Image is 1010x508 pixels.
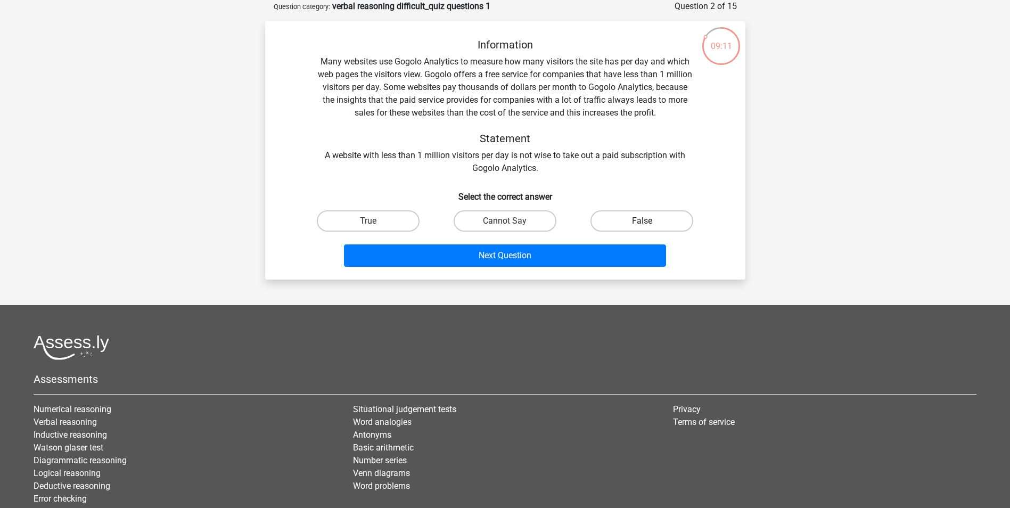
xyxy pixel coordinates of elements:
a: Number series [353,455,407,465]
a: Diagrammatic reasoning [34,455,127,465]
img: Assessly logo [34,335,109,360]
a: Venn diagrams [353,468,410,478]
a: Logical reasoning [34,468,101,478]
a: Word analogies [353,417,412,427]
strong: verbal reasoning difficult_quiz questions 1 [332,1,490,11]
label: False [590,210,693,232]
small: Question category: [274,3,330,11]
a: Situational judgement tests [353,404,456,414]
a: Error checking [34,494,87,504]
h5: Assessments [34,373,976,386]
h5: Statement [316,132,694,145]
h5: Information [316,38,694,51]
a: Numerical reasoning [34,404,111,414]
div: 09:11 [701,26,741,53]
a: Deductive reasoning [34,481,110,491]
div: Many websites use Gogolo Analytics to measure how many visitors the site has per day and which we... [282,38,728,175]
h6: Select the correct answer [282,183,728,202]
button: Next Question [344,244,666,267]
a: Watson glaser test [34,443,103,453]
a: Antonyms [353,430,391,440]
a: Verbal reasoning [34,417,97,427]
a: Terms of service [673,417,735,427]
label: Cannot Say [454,210,556,232]
a: Inductive reasoning [34,430,107,440]
a: Basic arithmetic [353,443,414,453]
label: True [317,210,420,232]
a: Word problems [353,481,410,491]
a: Privacy [673,404,701,414]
